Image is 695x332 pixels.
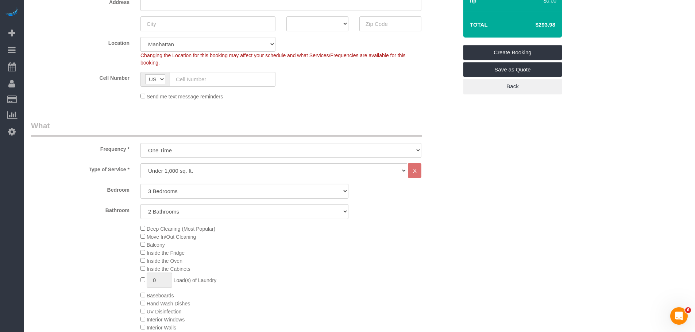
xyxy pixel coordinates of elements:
[170,72,275,87] input: Cell Number
[140,52,406,66] span: Changing the Location for this booking may affect your schedule and what Services/Frequencies are...
[31,120,422,137] legend: What
[174,277,217,283] span: Load(s) of Laundry
[26,163,135,173] label: Type of Service *
[670,307,688,325] iframe: Intercom live chat
[26,72,135,82] label: Cell Number
[470,22,488,28] strong: Total
[147,234,196,240] span: Move In/Out Cleaning
[147,293,174,298] span: Baseboards
[26,184,135,194] label: Bedroom
[147,266,190,272] span: Inside the Cabinets
[463,79,562,94] a: Back
[463,62,562,77] a: Save as Quote
[147,309,182,315] span: UV Disinfection
[147,317,185,323] span: Interior Windows
[514,22,555,28] h4: $293.98
[26,143,135,153] label: Frequency *
[147,94,223,99] span: Send me text message reminders
[685,307,691,313] span: 6
[4,7,19,17] img: Automaid Logo
[147,226,215,232] span: Deep Cleaning (Most Popular)
[26,204,135,214] label: Bathroom
[147,250,185,256] span: Inside the Fridge
[147,258,182,264] span: Inside the Oven
[147,301,190,306] span: Hand Wash Dishes
[147,325,176,331] span: Interior Walls
[140,16,275,31] input: City
[26,37,135,47] label: Location
[359,16,421,31] input: Zip Code
[147,242,165,248] span: Balcony
[463,45,562,60] a: Create Booking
